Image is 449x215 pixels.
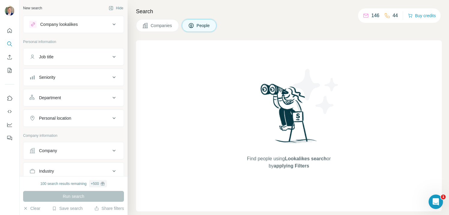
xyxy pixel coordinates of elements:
[23,70,124,84] button: Seniority
[5,25,14,36] button: Quick start
[241,155,337,170] span: Find people using or by
[23,143,124,158] button: Company
[371,12,379,19] p: 146
[39,148,57,154] div: Company
[91,181,99,186] div: + 500
[23,39,124,45] p: Personal information
[5,65,14,76] button: My lists
[39,168,54,174] div: Industry
[94,205,124,211] button: Share filters
[5,38,14,49] button: Search
[5,106,14,117] button: Use Surfe API
[39,95,61,101] div: Department
[5,133,14,143] button: Feedback
[274,163,309,168] span: applying Filters
[441,195,446,199] span: 1
[40,180,107,187] div: 100 search results remaining
[104,4,128,13] button: Hide
[40,21,78,27] div: Company lookalikes
[5,6,14,16] img: Avatar
[5,93,14,104] button: Use Surfe on LinkedIn
[258,82,320,149] img: Surfe Illustration - Woman searching with binoculars
[23,91,124,105] button: Department
[5,119,14,130] button: Dashboard
[39,74,55,80] div: Seniority
[23,164,124,178] button: Industry
[39,54,53,60] div: Job title
[151,23,173,29] span: Companies
[23,50,124,64] button: Job title
[197,23,210,29] span: People
[429,195,443,209] iframe: Intercom live chat
[289,64,343,118] img: Surfe Illustration - Stars
[23,17,124,32] button: Company lookalikes
[23,111,124,125] button: Personal location
[23,5,42,11] div: New search
[23,205,40,211] button: Clear
[408,11,436,20] button: Buy credits
[23,133,124,138] p: Company information
[393,12,398,19] p: 44
[285,156,327,161] span: Lookalikes search
[52,205,83,211] button: Save search
[5,52,14,63] button: Enrich CSV
[39,115,71,121] div: Personal location
[136,7,442,16] h4: Search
